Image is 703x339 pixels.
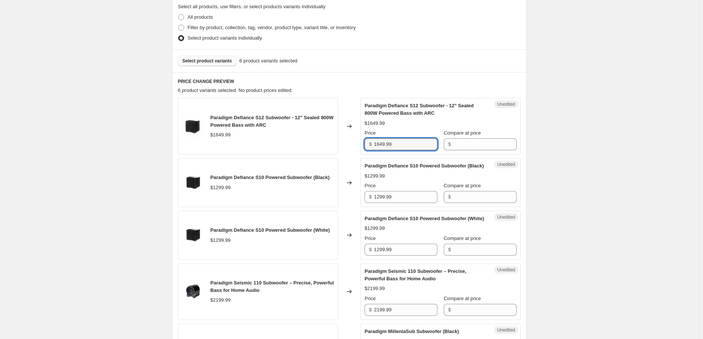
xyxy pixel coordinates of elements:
[188,25,356,30] span: Filter by product, collection, tag, vendor, product type, variant title, or inventory
[210,131,230,139] div: $1649.99
[178,78,521,84] h6: PRICE CHANGE PREVIEW
[369,307,372,312] span: $
[182,172,204,194] img: S10_1_80x.png
[182,58,232,64] span: Select product variants
[448,141,451,147] span: $
[365,225,385,232] div: $1299.99
[210,280,334,293] span: Paradigm Seismic 110 Subwoofer – Precise, Powerful Bass for Home Audio
[188,35,262,41] span: Select product variants individually
[178,56,236,66] button: Select product variants
[182,115,204,138] img: S12_1_80x.png
[365,216,484,221] span: Paradigm Defiance S10 Powered Subwoofer (White)
[365,120,385,127] div: $1649.99
[369,141,372,147] span: $
[448,247,451,252] span: $
[210,115,334,128] span: Paradigm Defiance S12 Subwoofer - 12" Sealed 800W Powered Bass with ARC
[210,227,330,233] span: Paradigm Defiance S10 Powered Subwoofer (White)
[188,14,213,20] span: All products
[497,214,515,220] span: Unedited
[210,296,230,304] div: $2199.99
[365,172,385,180] div: $1299.99
[497,267,515,273] span: Unedited
[365,130,376,136] span: Price
[210,184,230,191] div: $1299.99
[444,130,481,136] span: Compare at price
[365,103,474,116] span: Paradigm Defiance S12 Subwoofer - 12" Sealed 800W Powered Bass with ARC
[497,327,515,333] span: Unedited
[182,224,204,246] img: S10_1_80x.png
[178,87,292,93] span: 6 product variants selected. No product prices edited:
[365,163,484,169] span: Paradigm Defiance S10 Powered Subwoofer (Black)
[497,161,515,167] span: Unedited
[448,307,451,312] span: $
[210,237,230,244] div: $1299.99
[239,57,297,65] span: 6 product variants selected
[178,4,325,9] span: Select all products, use filters, or select products variants individually
[365,285,385,292] div: $2199.99
[444,183,481,188] span: Compare at price
[497,101,515,107] span: Unedited
[444,235,481,241] span: Compare at price
[365,183,376,188] span: Price
[365,296,376,301] span: Price
[365,268,466,281] span: Paradigm Seismic 110 Subwoofer – Precise, Powerful Bass for Home Audio
[448,194,451,200] span: $
[210,175,329,180] span: Paradigm Defiance S10 Powered Subwoofer (Black)
[365,235,376,241] span: Price
[369,247,372,252] span: $
[182,280,204,303] img: SEISMIC110_1_80x.png
[369,194,372,200] span: $
[365,329,459,334] span: Paradigm MilleniaSub Subwoofer (Black)
[444,296,481,301] span: Compare at price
